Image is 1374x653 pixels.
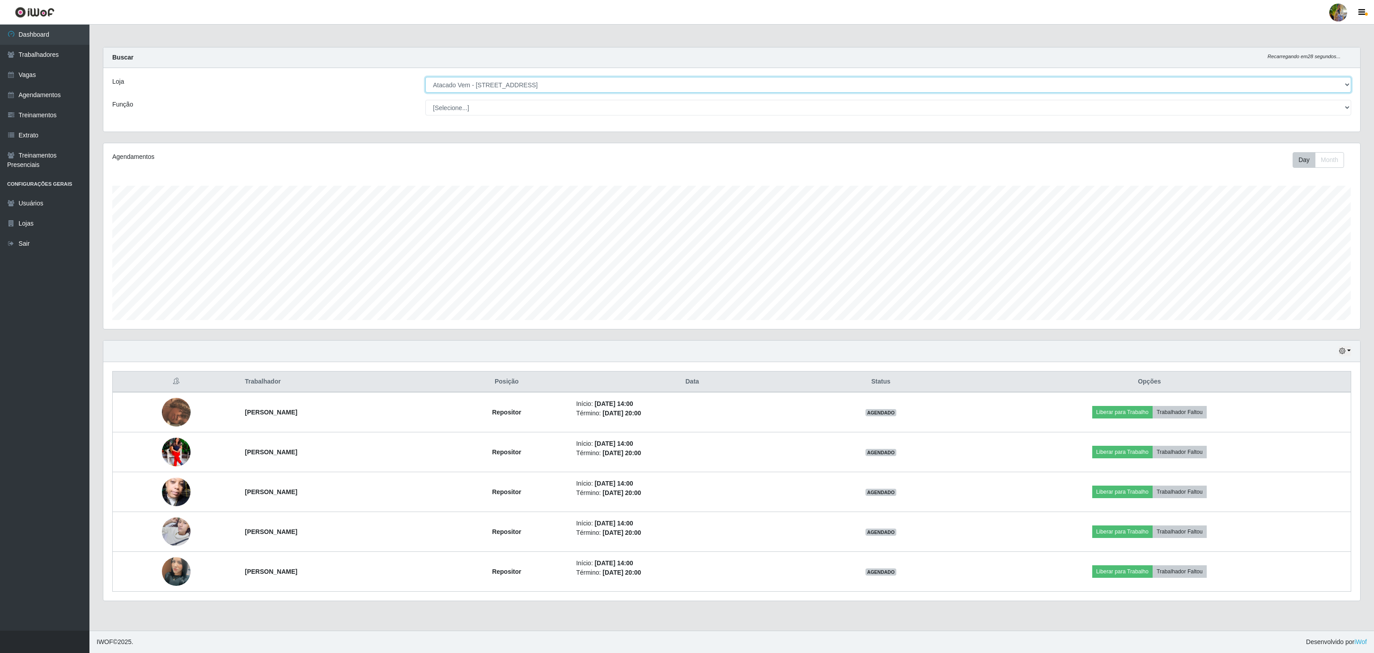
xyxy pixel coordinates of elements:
[1293,152,1351,168] div: Toolbar with button groups
[594,520,633,527] time: [DATE] 14:00
[162,546,191,597] img: 1757700312071.jpeg
[865,568,897,576] span: AGENDADO
[576,399,808,409] li: Início:
[492,488,521,495] strong: Repositor
[112,152,621,162] div: Agendamentos
[594,440,633,447] time: [DATE] 14:00
[492,568,521,575] strong: Repositor
[865,489,897,496] span: AGENDADO
[865,529,897,536] span: AGENDADO
[865,409,897,416] span: AGENDADO
[1153,446,1207,458] button: Trabalhador Faltou
[576,409,808,418] li: Término:
[97,637,133,647] span: © 2025 .
[1092,565,1153,578] button: Liberar para Trabalho
[112,100,133,109] label: Função
[492,528,521,535] strong: Repositor
[594,559,633,567] time: [DATE] 14:00
[1092,446,1153,458] button: Liberar para Trabalho
[1153,525,1207,538] button: Trabalhador Faltou
[240,371,443,393] th: Trabalhador
[1354,638,1367,645] a: iWof
[602,410,641,417] time: [DATE] 20:00
[576,448,808,458] li: Término:
[571,371,814,393] th: Data
[162,512,191,551] img: 1755028690244.jpeg
[602,449,641,457] time: [DATE] 20:00
[442,371,571,393] th: Posição
[112,54,133,61] strong: Buscar
[576,519,808,528] li: Início:
[162,466,191,517] img: 1753494056504.jpeg
[245,409,297,416] strong: [PERSON_NAME]
[1315,152,1344,168] button: Month
[112,77,124,86] label: Loja
[576,488,808,498] li: Término:
[162,434,191,470] img: 1751311767272.jpeg
[602,569,641,576] time: [DATE] 20:00
[948,371,1351,393] th: Opções
[1092,406,1153,418] button: Liberar para Trabalho
[602,529,641,536] time: [DATE] 20:00
[162,397,191,427] img: 1750642029991.jpeg
[594,480,633,487] time: [DATE] 14:00
[1293,152,1315,168] button: Day
[1092,486,1153,498] button: Liberar para Trabalho
[245,448,297,456] strong: [PERSON_NAME]
[1268,54,1340,59] i: Recarregando em 28 segundos...
[97,638,113,645] span: IWOF
[245,528,297,535] strong: [PERSON_NAME]
[576,559,808,568] li: Início:
[15,7,55,18] img: CoreUI Logo
[576,528,808,538] li: Término:
[492,448,521,456] strong: Repositor
[602,489,641,496] time: [DATE] 20:00
[1153,486,1207,498] button: Trabalhador Faltou
[245,488,297,495] strong: [PERSON_NAME]
[1092,525,1153,538] button: Liberar para Trabalho
[245,568,297,575] strong: [PERSON_NAME]
[865,449,897,456] span: AGENDADO
[576,439,808,448] li: Início:
[1306,637,1367,647] span: Desenvolvido por
[814,371,948,393] th: Status
[1153,565,1207,578] button: Trabalhador Faltou
[492,409,521,416] strong: Repositor
[594,400,633,407] time: [DATE] 14:00
[1153,406,1207,418] button: Trabalhador Faltou
[576,568,808,577] li: Término:
[576,479,808,488] li: Início:
[1293,152,1344,168] div: First group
